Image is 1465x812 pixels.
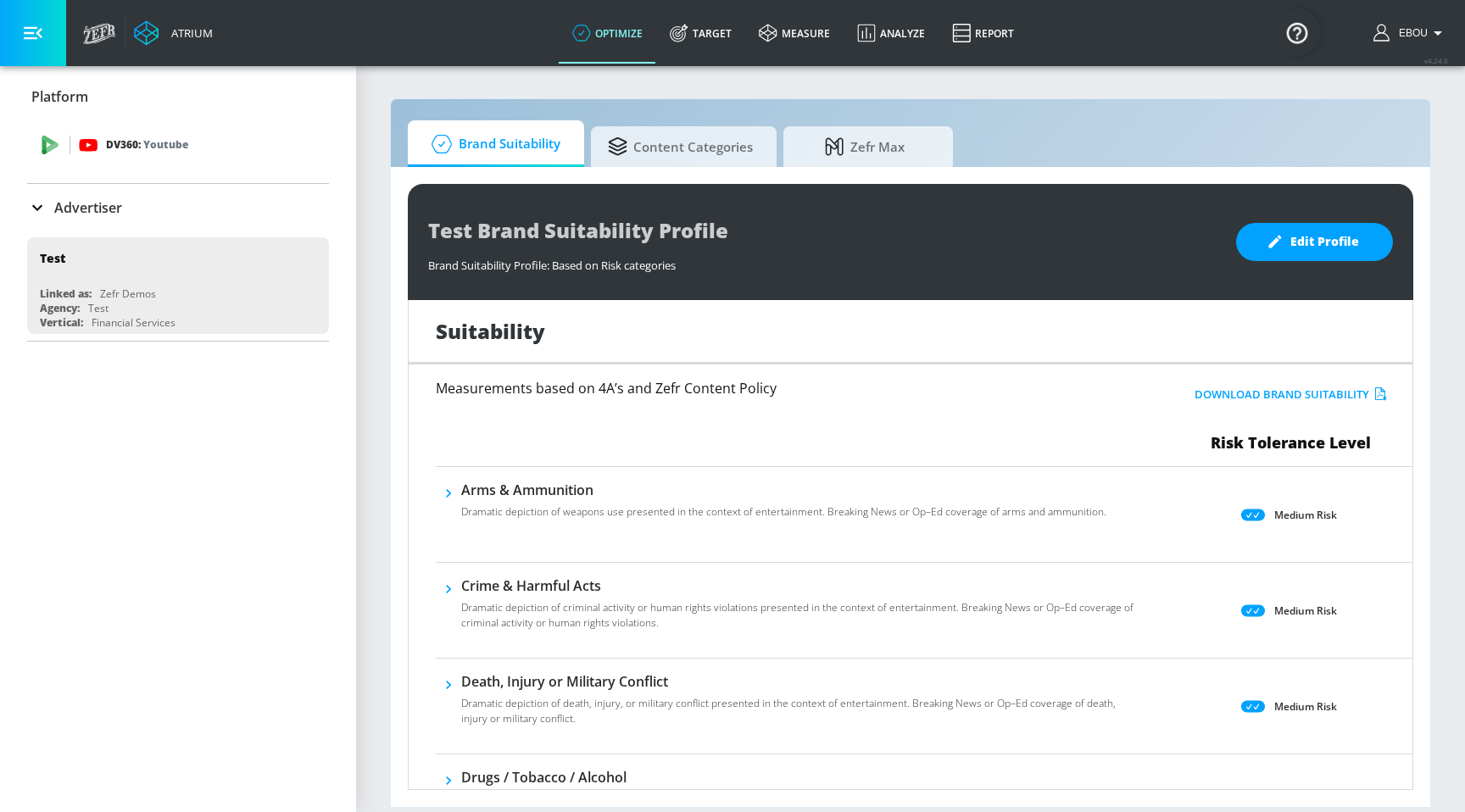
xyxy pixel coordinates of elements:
button: Ebou [1373,23,1448,43]
span: Content Categories [608,126,753,167]
div: Zefr Demos [100,286,156,301]
h6: Crime & Harmful Acts [461,576,1143,595]
div: Agency: [40,301,80,315]
div: DV360: Youtube [27,120,329,170]
div: Linked as: [40,286,92,301]
h1: Suitability [436,317,545,345]
p: Platform [31,87,88,106]
span: Edit Profile [1270,231,1359,253]
button: Open Resource Center [1273,8,1321,56]
p: Dramatic depiction of death, injury, or military conflict presented in the context of entertainme... [461,696,1143,726]
a: measure [745,3,844,64]
p: Dramatic depiction of criminal activity or human rights violations presented in the context of en... [461,600,1143,631]
a: Target [656,3,745,64]
h6: Measurements based on 4A’s and Zefr Content Policy [436,381,1087,395]
h6: Drugs / Tobacco / Alcohol [461,768,1143,787]
div: Test [40,250,65,266]
button: Edit Profile [1236,223,1393,261]
div: Platform [27,73,329,120]
span: v 4.24.0 [1424,56,1448,65]
div: TestLinked as:Zefr DemosAgency:TestVertical:Financial Services [27,237,329,334]
p: Advertiser [54,198,122,217]
p: Medium Risk [1274,698,1337,715]
p: Youtube [143,136,188,153]
div: Crime & Harmful ActsDramatic depiction of criminal activity or human rights violations presented ... [461,576,1143,641]
button: Download Brand Suitability [1190,381,1391,408]
span: login as: ebou.njie@zefr.com [1392,27,1428,39]
div: Test [88,301,109,315]
a: Atrium [134,20,213,46]
div: Financial Services [92,315,175,330]
a: optimize [559,3,656,64]
a: Analyze [844,3,939,64]
p: DV360: [106,136,188,154]
div: Death, Injury or Military ConflictDramatic depiction of death, injury, or military conflict prese... [461,672,1143,737]
div: Brand Suitability Profile: Based on Risk categories [428,249,1219,273]
span: Risk Tolerance Level [1211,432,1371,453]
h6: Death, Injury or Military Conflict [461,672,1143,691]
span: Brand Suitability [425,124,560,164]
a: Report [939,3,1028,64]
div: Vertical: [40,315,83,330]
div: Advertiser [27,184,329,231]
p: Dramatic depiction of weapons use presented in the context of entertainment. Breaking News or Op–... [461,504,1106,520]
h6: Arms & Ammunition [461,481,1106,499]
span: Zefr Max [800,126,929,167]
p: Medium Risk [1274,602,1337,620]
p: Medium Risk [1274,506,1337,524]
div: Arms & AmmunitionDramatic depiction of weapons use presented in the context of entertainment. Bre... [461,481,1106,530]
div: Atrium [164,25,213,41]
